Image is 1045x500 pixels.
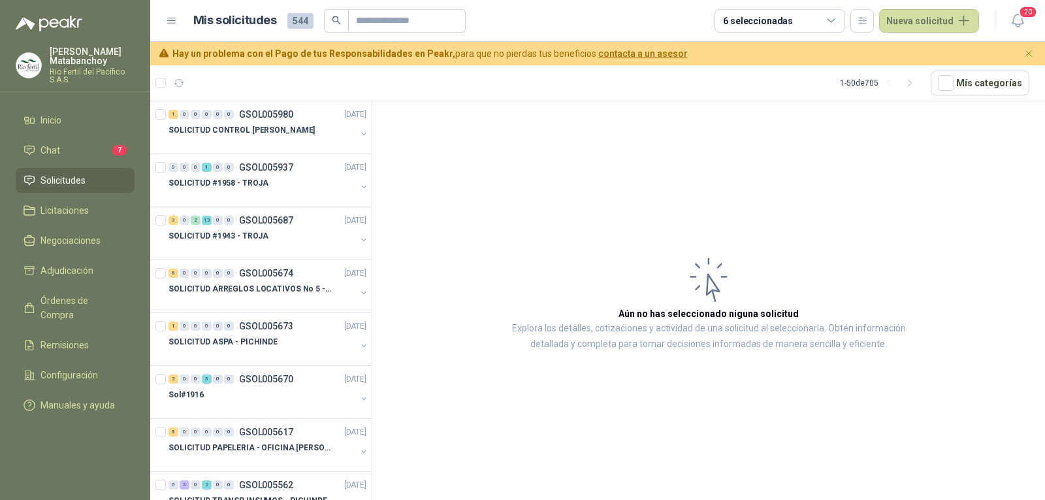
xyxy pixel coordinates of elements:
button: Mís categorías [931,71,1029,95]
a: 0 0 0 1 0 0 GSOL005937[DATE] SOLICITUD #1958 - TROJA [169,159,369,201]
p: SOLICITUD ARREGLOS LOCATIVOS No 5 - PICHINDE [169,283,331,295]
a: 1 0 0 0 0 0 GSOL005980[DATE] SOLICITUD CONTROL [PERSON_NAME] [169,107,369,148]
a: Inicio [16,108,135,133]
div: 0 [191,163,201,172]
p: Sol#1916 [169,389,204,401]
div: 0 [180,216,189,225]
a: Licitaciones [16,198,135,223]
a: Manuales y ayuda [16,393,135,418]
span: Configuración [40,368,98,382]
div: 0 [224,163,234,172]
button: Cerrar [1021,46,1037,62]
div: 0 [191,110,201,119]
p: GSOL005617 [239,427,293,437]
span: 544 [287,13,313,29]
div: 3 [202,375,212,384]
div: 2 [191,216,201,225]
button: 20 [1006,9,1029,33]
span: 7 [112,145,127,156]
div: 1 [169,110,178,119]
span: Órdenes de Compra [40,293,122,322]
p: GSOL005687 [239,216,293,225]
p: Rio Fertil del Pacífico S.A.S. [50,68,135,84]
div: 0 [213,110,223,119]
span: Inicio [40,113,61,127]
div: 0 [224,110,234,119]
div: 3 [169,216,178,225]
a: 2 0 0 3 0 0 GSOL005670[DATE] Sol#1916 [169,371,369,413]
a: Negociaciones [16,228,135,253]
p: GSOL005562 [239,480,293,490]
a: 1 0 0 0 0 0 GSOL005673[DATE] SOLICITUD ASPA - PICHINDE [169,318,369,360]
div: 0 [191,375,201,384]
div: 0 [202,427,212,437]
a: Adjudicación [16,258,135,283]
p: GSOL005673 [239,322,293,331]
span: Chat [40,143,60,158]
p: [DATE] [344,108,366,121]
div: 6 seleccionadas [723,14,793,28]
div: 0 [213,216,223,225]
div: 0 [191,322,201,331]
img: Logo peakr [16,16,82,31]
p: GSOL005670 [239,375,293,384]
span: search [332,16,341,25]
span: Manuales y ayuda [40,398,115,412]
span: Solicitudes [40,173,86,188]
div: 0 [191,480,201,490]
p: SOLICITUD ASPA - PICHINDE [169,336,278,348]
div: 6 [169,269,178,278]
a: Configuración [16,363,135,388]
div: 0 [180,375,189,384]
div: 0 [191,269,201,278]
div: 0 [213,480,223,490]
div: 0 [224,216,234,225]
a: Remisiones [16,333,135,358]
h3: Aún no has seleccionado niguna solicitud [619,307,799,321]
div: 0 [180,163,189,172]
div: 0 [213,163,223,172]
p: [DATE] [344,479,366,492]
div: 0 [213,269,223,278]
b: Hay un problema con el Pago de tus Responsabilidades en Peakr, [172,48,455,59]
div: 0 [169,480,178,490]
a: Órdenes de Compra [16,288,135,327]
div: 0 [213,427,223,437]
div: 3 [180,480,189,490]
div: 0 [202,110,212,119]
p: [DATE] [344,320,366,333]
div: 6 [169,427,178,437]
p: GSOL005674 [239,269,293,278]
a: Chat7 [16,138,135,163]
p: Explora los detalles, cotizaciones y actividad de una solicitud al seleccionarla. Obtén informaci... [503,321,914,352]
span: Licitaciones [40,203,89,218]
div: 0 [224,269,234,278]
img: Company Logo [16,53,41,78]
div: 1 [202,163,212,172]
div: 1 - 50 de 705 [840,73,920,93]
h1: Mis solicitudes [193,11,277,30]
span: Adjudicación [40,263,93,278]
div: 0 [224,322,234,331]
span: para que no pierdas tus beneficios [172,46,688,61]
div: 0 [202,269,212,278]
p: GSOL005980 [239,110,293,119]
a: contacta a un asesor [598,48,688,59]
p: [PERSON_NAME] Matabanchoy [50,47,135,65]
div: 2 [202,480,212,490]
div: 2 [169,375,178,384]
p: [DATE] [344,161,366,174]
div: 0 [180,322,189,331]
div: 0 [224,375,234,384]
p: [DATE] [344,267,366,280]
p: [DATE] [344,214,366,227]
div: 0 [169,163,178,172]
div: 0 [224,480,234,490]
div: 0 [180,269,189,278]
div: 0 [213,375,223,384]
span: 20 [1019,6,1037,18]
p: SOLICITUD CONTROL [PERSON_NAME] [169,124,315,137]
a: 6 0 0 0 0 0 GSOL005617[DATE] SOLICITUD PAPELERIA - OFICINA [PERSON_NAME] [169,424,369,466]
p: [DATE] [344,373,366,386]
span: Remisiones [40,338,89,352]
